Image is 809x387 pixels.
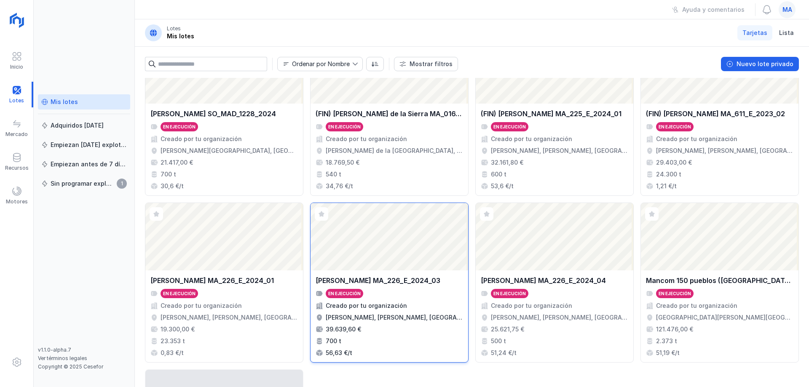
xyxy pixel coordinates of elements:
[326,302,407,310] div: Creado por tu organización
[742,29,767,37] span: Tarjetas
[316,109,463,119] div: (FIN) [PERSON_NAME] de la Sierra MA_016_E_2024_01
[328,291,361,296] div: En ejecución
[10,64,23,70] div: Inicio
[782,5,792,14] span: ma
[491,349,517,357] div: 51,24 €/t
[737,25,772,40] a: Tarjetas
[6,198,28,205] div: Motores
[117,179,127,189] span: 1
[475,203,634,363] a: [PERSON_NAME] MA_226_E_2024_04En ejecuciónCreado por tu organización[PERSON_NAME], [PERSON_NAME],...
[326,313,463,322] div: [PERSON_NAME], [PERSON_NAME], [GEOGRAPHIC_DATA], [GEOGRAPHIC_DATA]
[682,5,745,14] div: Ayuda y comentarios
[491,302,572,310] div: Creado por tu organización
[38,355,87,361] a: Ver términos legales
[656,147,793,155] div: [PERSON_NAME], [PERSON_NAME], [GEOGRAPHIC_DATA], [GEOGRAPHIC_DATA]
[38,94,130,109] a: Mis lotes
[51,121,104,130] div: Adquiridos [DATE]
[475,36,634,196] a: (FIN) [PERSON_NAME] MA_225_E_2024_01En ejecuciónCreado por tu organización[PERSON_NAME], [PERSON_...
[491,325,524,334] div: 25.621,75 €
[161,135,242,143] div: Creado por tu organización
[491,313,628,322] div: [PERSON_NAME], [PERSON_NAME], [GEOGRAPHIC_DATA], [GEOGRAPHIC_DATA]
[721,57,799,71] button: Nuevo lote privado
[659,124,691,130] div: En ejecución
[394,57,458,71] button: Mostrar filtros
[51,160,127,168] div: Empiezan antes de 7 días
[646,109,785,119] div: (FIN) [PERSON_NAME] MA_611_E_2023_02
[491,170,506,179] div: 600 t
[326,170,341,179] div: 540 t
[5,165,29,171] div: Recursos
[6,10,27,31] img: logoRight.svg
[493,291,526,296] div: En ejecución
[656,158,692,167] div: 29.403,00 €
[38,118,130,133] a: Adquiridos [DATE]
[161,170,176,179] div: 700 t
[481,275,606,286] div: [PERSON_NAME] MA_226_E_2024_04
[410,60,453,68] div: Mostrar filtros
[326,325,361,334] div: 39.639,60 €
[659,291,691,296] div: En ejecución
[326,182,353,190] div: 34,76 €/t
[328,124,361,130] div: En ejecución
[38,157,130,172] a: Empiezan antes de 7 días
[51,179,114,188] div: Sin programar explotación
[161,182,184,190] div: 30,6 €/t
[640,203,799,363] a: Mancom 150 pueblos ([GEOGRAPHIC_DATA]) SO_MAD_1186_2024En ejecuciónCreado por tu organización[GEO...
[779,29,794,37] span: Lista
[167,32,194,40] div: Mis lotes
[640,36,799,196] a: (FIN) [PERSON_NAME] MA_611_E_2023_02En ejecuciónCreado por tu organización[PERSON_NAME], [PERSON_...
[491,147,628,155] div: [PERSON_NAME], [PERSON_NAME], [GEOGRAPHIC_DATA], [GEOGRAPHIC_DATA]
[481,109,621,119] div: (FIN) [PERSON_NAME] MA_225_E_2024_01
[491,158,523,167] div: 32.161,80 €
[161,302,242,310] div: Creado por tu organización
[51,141,127,149] div: Empiezan [DATE] explotación
[161,147,298,155] div: [PERSON_NAME][GEOGRAPHIC_DATA], [GEOGRAPHIC_DATA], [GEOGRAPHIC_DATA]
[656,313,793,322] div: [GEOGRAPHIC_DATA][PERSON_NAME][GEOGRAPHIC_DATA], [GEOGRAPHIC_DATA], [GEOGRAPHIC_DATA]
[5,131,28,138] div: Mercado
[656,182,677,190] div: 1,21 €/t
[656,170,681,179] div: 24.300 t
[656,135,737,143] div: Creado por tu organización
[161,313,298,322] div: [PERSON_NAME], [PERSON_NAME], [GEOGRAPHIC_DATA], [GEOGRAPHIC_DATA]
[326,158,359,167] div: 18.769,50 €
[656,302,737,310] div: Creado por tu organización
[145,36,303,196] a: [PERSON_NAME] SO_MAD_1228_2024En ejecuciónCreado por tu organización[PERSON_NAME][GEOGRAPHIC_DATA...
[774,25,799,40] a: Lista
[161,158,193,167] div: 21.417,00 €
[163,124,196,130] div: En ejecución
[145,203,303,363] a: [PERSON_NAME] MA_226_E_2024_01En ejecuciónCreado por tu organización[PERSON_NAME], [PERSON_NAME],...
[38,347,130,353] div: v1.1.0-alpha.7
[326,337,341,345] div: 700 t
[150,275,274,286] div: [PERSON_NAME] MA_226_E_2024_01
[491,182,514,190] div: 53,6 €/t
[737,60,793,68] div: Nuevo lote privado
[167,25,181,32] div: Lotes
[38,176,130,191] a: Sin programar explotación1
[316,275,440,286] div: [PERSON_NAME] MA_226_E_2024_03
[278,57,352,71] span: Nombre
[656,325,693,334] div: 121.476,00 €
[150,109,276,119] div: [PERSON_NAME] SO_MAD_1228_2024
[493,124,526,130] div: En ejecución
[656,337,677,345] div: 2.373 t
[667,3,750,17] button: Ayuda y comentarios
[326,135,407,143] div: Creado por tu organización
[51,98,78,106] div: Mis lotes
[163,291,196,296] div: En ejecución
[292,61,350,67] div: Ordenar por Nombre
[491,135,572,143] div: Creado por tu organización
[38,137,130,152] a: Empiezan [DATE] explotación
[310,36,469,196] a: (FIN) [PERSON_NAME] de la Sierra MA_016_E_2024_01En ejecuciónCreado por tu organización[PERSON_NA...
[161,349,184,357] div: 0,83 €/t
[38,363,130,370] div: Copyright © 2025 Cesefor
[656,349,680,357] div: 51,19 €/t
[646,275,793,286] div: Mancom 150 pueblos ([GEOGRAPHIC_DATA]) SO_MAD_1186_2024
[326,349,352,357] div: 56,63 €/t
[161,337,185,345] div: 23.353 t
[310,203,469,363] a: [PERSON_NAME] MA_226_E_2024_03En ejecuciónCreado por tu organización[PERSON_NAME], [PERSON_NAME],...
[326,147,463,155] div: [PERSON_NAME] de la [GEOGRAPHIC_DATA], [GEOGRAPHIC_DATA], [GEOGRAPHIC_DATA], [GEOGRAPHIC_DATA]
[161,325,195,334] div: 19.300,00 €
[491,337,506,345] div: 500 t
